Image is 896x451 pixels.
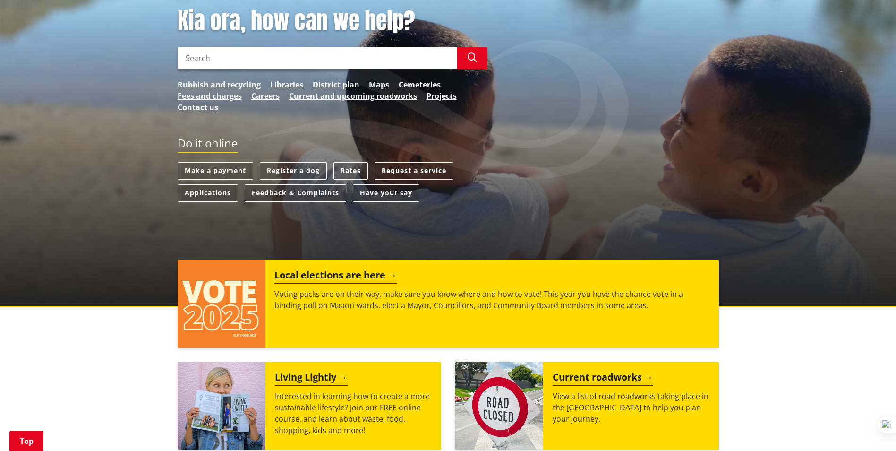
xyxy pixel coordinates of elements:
[245,184,346,202] a: Feedback & Complaints
[178,362,265,450] img: Mainstream Green Workshop Series
[178,260,265,348] img: Vote 2025
[178,102,218,113] a: Contact us
[178,90,242,102] a: Fees and charges
[275,372,348,386] h2: Living Lightly
[853,411,887,445] iframe: Messenger Launcher
[455,362,543,450] img: Road closed sign
[178,362,441,450] a: Living Lightly Interested in learning how to create a more sustainable lifestyle? Join our FREE o...
[178,260,719,348] a: Local elections are here Voting packs are on their way, make sure you know where and how to vote!...
[178,137,238,153] h2: Do it online
[178,79,261,90] a: Rubbish and recycling
[178,47,457,69] input: Search input
[353,184,419,202] a: Have your say
[275,390,432,436] p: Interested in learning how to create a more sustainable lifestyle? Join our FREE online course, a...
[178,8,487,35] h1: Kia ora, how can we help?
[399,79,441,90] a: Cemeteries
[375,162,453,180] a: Request a service
[313,79,359,90] a: District plan
[369,79,389,90] a: Maps
[289,90,417,102] a: Current and upcoming roadworks
[427,90,457,102] a: Projects
[260,162,327,180] a: Register a dog
[553,390,709,425] p: View a list of road roadworks taking place in the [GEOGRAPHIC_DATA] to help you plan your journey.
[178,162,253,180] a: Make a payment
[455,362,719,450] a: Current roadworks View a list of road roadworks taking place in the [GEOGRAPHIC_DATA] to help you...
[178,184,238,202] a: Applications
[553,372,653,386] h2: Current roadworks
[270,79,303,90] a: Libraries
[251,90,280,102] a: Careers
[9,431,43,451] a: Top
[274,269,397,284] h2: Local elections are here
[333,162,368,180] a: Rates
[274,288,709,311] p: Voting packs are on their way, make sure you know where and how to vote! This year you have the c...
